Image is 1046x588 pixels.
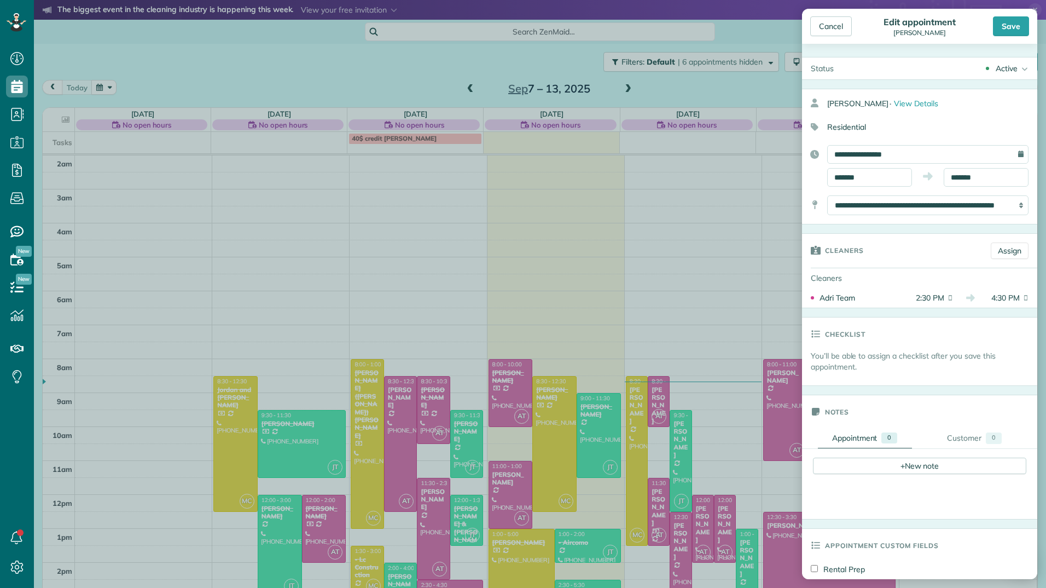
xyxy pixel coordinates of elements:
div: Cleaners [802,268,879,288]
span: New [16,246,32,257]
span: 4:30 PM [983,292,1020,303]
label: Rental Prep [811,564,865,575]
a: Assign [991,243,1028,259]
h3: Checklist [825,318,865,350]
span: View Details [894,99,938,108]
p: You’ll be able to assign a checklist after you save this appointment. [811,350,1037,372]
div: Active [996,63,1018,74]
div: Residential [802,118,1028,136]
span: 2:30 PM [907,292,944,303]
div: Cancel [810,16,852,36]
div: Edit appointment [880,16,958,27]
div: [PERSON_NAME] [827,94,1037,113]
h3: Cleaners [825,234,864,267]
div: Save [993,16,1029,36]
h3: Notes [825,395,849,428]
div: 0 [986,433,1002,444]
span: · [890,99,891,108]
span: New [16,274,32,285]
div: Adri Team [820,292,904,303]
div: 0 [881,433,897,443]
h3: Appointment custom fields [825,529,939,562]
div: Status [802,57,842,79]
div: Appointment [832,433,878,443]
div: Customer [947,433,981,444]
span: + [900,460,905,470]
div: [PERSON_NAME] [880,29,958,37]
input: Rental Prep [811,565,818,572]
div: New note [813,458,1026,474]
